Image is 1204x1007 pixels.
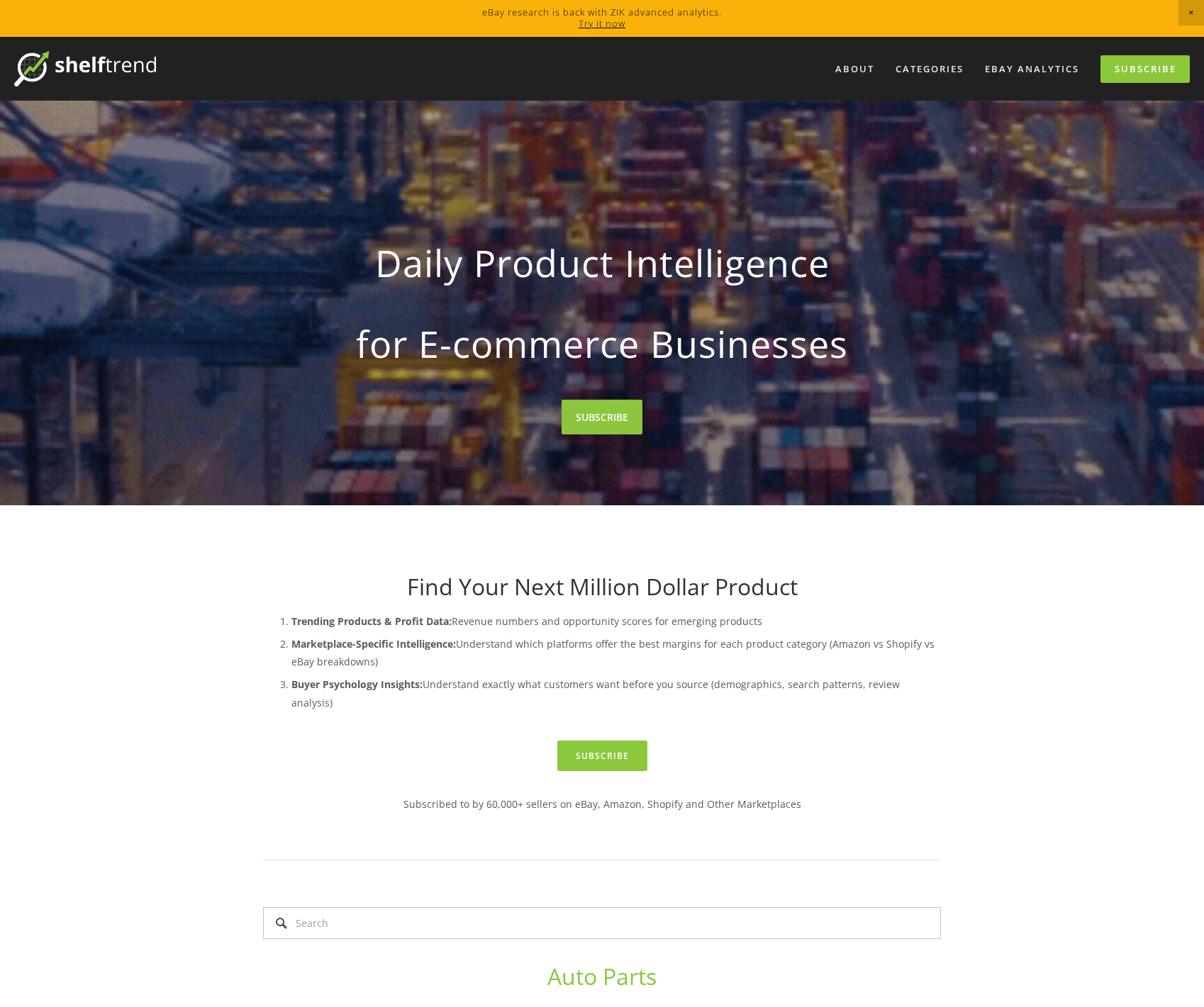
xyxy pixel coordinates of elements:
input: Search [263,907,941,939]
a: About [826,57,884,81]
a: Try it now [579,17,625,30]
a: eBay Analytics [976,57,1088,81]
a: Subscribe [1100,55,1190,83]
a: Subscribe [557,741,647,771]
strong: Daily Product Intelligence [286,230,918,296]
p: Revenue numbers and opportunity scores for emerging products [291,612,941,630]
div: Categories [886,57,973,81]
img: ShelfTrend [14,51,156,86]
strong: Buyer Psychology Insights: [291,677,423,691]
p: Subscribed to by 60,000+ sellers on eBay, Amazon, Shopify and Other Marketplaces [263,795,941,813]
p: Understand which platforms offer the best margins for each product category (Amazon vs Shopify vs... [291,635,941,670]
strong: for E-commerce Businesses [286,310,918,377]
a: SUBSCRIBE [562,400,642,434]
a: Auto Parts [547,961,657,991]
p: Understand exactly what customers want before you source (demographics, search patterns, review a... [291,675,941,711]
strong: Marketplace-Specific Intelligence: [291,637,456,651]
h1: Find Your Next Million Dollar Product [263,573,941,600]
strong: Trending Products & Profit Data: [291,614,452,628]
